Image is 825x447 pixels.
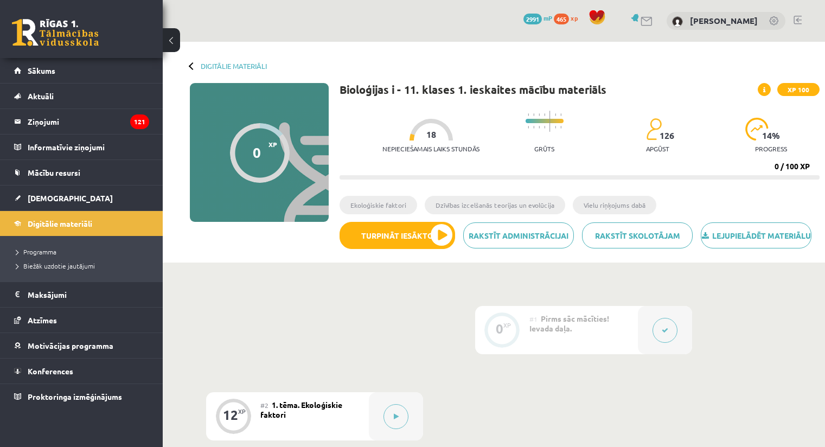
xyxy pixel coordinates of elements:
legend: Maksājumi [28,282,149,307]
span: 1. tēma. Ekoloģiskie faktori [260,400,342,419]
span: 126 [660,131,674,141]
p: Nepieciešamais laiks stundās [382,145,479,152]
span: 14 % [762,131,781,141]
img: icon-short-line-57e1e144782c952c97e751825c79c345078a6d821885a25fce030b3d8c18986b.svg [555,113,556,116]
span: mP [543,14,552,22]
span: 2991 [523,14,542,24]
a: Programma [16,247,152,257]
img: icon-short-line-57e1e144782c952c97e751825c79c345078a6d821885a25fce030b3d8c18986b.svg [555,126,556,129]
a: Ziņojumi121 [14,109,149,134]
i: 121 [130,114,149,129]
span: Konferences [28,366,73,376]
img: icon-short-line-57e1e144782c952c97e751825c79c345078a6d821885a25fce030b3d8c18986b.svg [528,113,529,116]
h1: Bioloģijas i - 11. klases 1. ieskaites mācību materiāls [340,83,606,96]
span: Atzīmes [28,315,57,325]
img: icon-short-line-57e1e144782c952c97e751825c79c345078a6d821885a25fce030b3d8c18986b.svg [544,113,545,116]
a: 465 xp [554,14,583,22]
a: Proktoringa izmēģinājums [14,384,149,409]
a: Biežāk uzdotie jautājumi [16,261,152,271]
div: XP [238,408,246,414]
span: #2 [260,401,268,410]
span: XP [268,141,277,148]
span: 465 [554,14,569,24]
a: Sākums [14,58,149,83]
a: Rīgas 1. Tālmācības vidusskola [12,19,99,46]
span: #1 [529,315,538,323]
a: [PERSON_NAME] [690,15,758,26]
a: Digitālie materiāli [14,211,149,236]
span: Mācību resursi [28,168,80,177]
p: Grūts [534,145,554,152]
a: [DEMOGRAPHIC_DATA] [14,186,149,210]
img: icon-short-line-57e1e144782c952c97e751825c79c345078a6d821885a25fce030b3d8c18986b.svg [533,126,534,129]
legend: Informatīvie ziņojumi [28,135,149,159]
a: 2991 mP [523,14,552,22]
a: Informatīvie ziņojumi [14,135,149,159]
a: Atzīmes [14,308,149,333]
li: Dzīvības izcelšanās teorijas un evolūcija [425,196,565,214]
a: Lejupielādēt materiālu [701,222,811,248]
li: Vielu riņķojums dabā [573,196,656,214]
li: Ekoloģiskie faktori [340,196,417,214]
span: Sākums [28,66,55,75]
a: Motivācijas programma [14,333,149,358]
span: [DEMOGRAPHIC_DATA] [28,193,113,203]
span: Motivācijas programma [28,341,113,350]
div: 0 [496,324,503,334]
span: XP 100 [777,83,820,96]
button: Turpināt iesākto [340,222,455,249]
img: icon-long-line-d9ea69661e0d244f92f715978eff75569469978d946b2353a9bb055b3ed8787d.svg [549,111,551,132]
span: Biežāk uzdotie jautājumi [16,261,95,270]
span: 18 [426,130,436,139]
span: Pirms sāc mācīties! Ievada daļa. [529,314,609,333]
span: Digitālie materiāli [28,219,92,228]
p: progress [755,145,787,152]
img: icon-progress-161ccf0a02000e728c5f80fcf4c31c7af3da0e1684b2b1d7c360e028c24a22f1.svg [745,118,769,141]
img: icon-short-line-57e1e144782c952c97e751825c79c345078a6d821885a25fce030b3d8c18986b.svg [539,126,540,129]
a: Konferences [14,359,149,384]
legend: Ziņojumi [28,109,149,134]
a: Mācību resursi [14,160,149,185]
img: icon-short-line-57e1e144782c952c97e751825c79c345078a6d821885a25fce030b3d8c18986b.svg [528,126,529,129]
p: apgūst [646,145,669,152]
a: Aktuāli [14,84,149,108]
img: icon-short-line-57e1e144782c952c97e751825c79c345078a6d821885a25fce030b3d8c18986b.svg [533,113,534,116]
span: Aktuāli [28,91,54,101]
div: 0 [253,144,261,161]
span: Programma [16,247,56,256]
img: Viktorija Paņuhno [672,16,683,27]
div: 12 [223,410,238,420]
a: Rakstīt administrācijai [463,222,574,248]
img: icon-short-line-57e1e144782c952c97e751825c79c345078a6d821885a25fce030b3d8c18986b.svg [560,126,561,129]
a: Rakstīt skolotājam [582,222,693,248]
a: Digitālie materiāli [201,62,267,70]
a: Maksājumi [14,282,149,307]
img: icon-short-line-57e1e144782c952c97e751825c79c345078a6d821885a25fce030b3d8c18986b.svg [560,113,561,116]
div: XP [503,322,511,328]
img: icon-short-line-57e1e144782c952c97e751825c79c345078a6d821885a25fce030b3d8c18986b.svg [544,126,545,129]
img: icon-short-line-57e1e144782c952c97e751825c79c345078a6d821885a25fce030b3d8c18986b.svg [539,113,540,116]
span: Proktoringa izmēģinājums [28,392,122,401]
img: students-c634bb4e5e11cddfef0936a35e636f08e4e9abd3cc4e673bd6f9a4125e45ecb1.svg [646,118,662,141]
span: xp [571,14,578,22]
